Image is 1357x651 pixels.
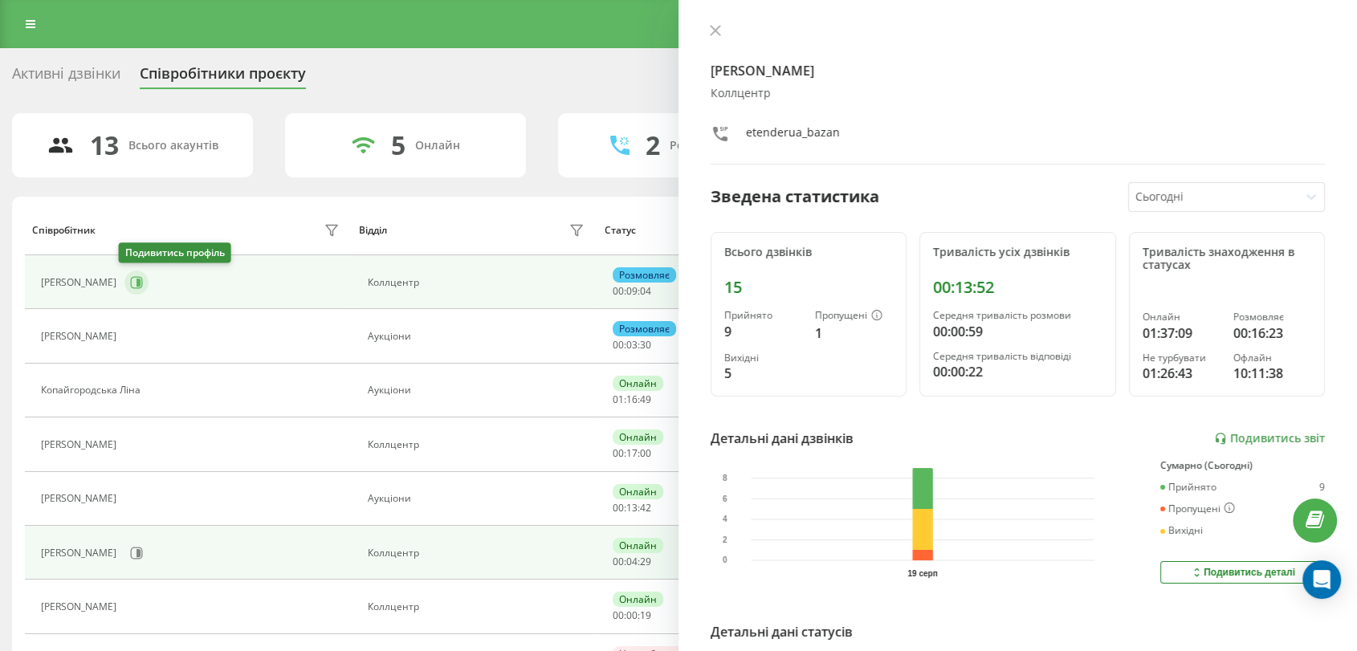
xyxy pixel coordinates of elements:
span: 42 [640,501,651,515]
div: Копайгородська Ліна [41,384,145,396]
div: Відділ [359,225,387,236]
div: : : [613,556,651,568]
div: Пропущені [1160,502,1235,515]
div: 01:37:09 [1143,323,1220,343]
div: 5 [391,130,405,161]
div: 01:26:43 [1143,364,1220,383]
div: Онлайн [613,376,663,391]
div: Open Intercom Messenger [1302,560,1341,599]
div: Подивитись деталі [1190,566,1295,579]
div: : : [613,448,651,459]
div: 9 [724,322,802,341]
span: 00 [640,446,651,460]
h4: [PERSON_NAME] [711,61,1325,80]
span: 00 [613,555,624,568]
div: Співробітники проєкту [140,65,306,90]
div: Середня тривалість відповіді [933,351,1102,362]
div: Пропущені [815,310,893,323]
div: : : [613,286,651,297]
div: Аукціони [368,493,588,504]
div: 5 [724,364,802,383]
span: 29 [640,555,651,568]
div: Тривалість знаходження в статусах [1143,246,1311,273]
div: [PERSON_NAME] [41,601,120,612]
div: 00:16:23 [1233,323,1311,343]
div: [PERSON_NAME] [41,493,120,504]
div: 9 [1319,482,1325,493]
text: 8 [723,474,727,482]
div: Онлайн [613,429,663,445]
div: Розмовляє [613,321,676,336]
button: Подивитись деталі [1160,561,1325,584]
div: : : [613,394,651,405]
div: Зведена статистика [711,185,879,209]
div: Аукціони [368,331,588,342]
div: 10:11:38 [1233,364,1311,383]
span: 49 [640,393,651,406]
span: 09 [626,284,638,298]
div: : : [613,502,651,514]
div: Коллцентр [368,439,588,450]
div: Коллцентр [711,87,1325,100]
span: 01 [613,393,624,406]
div: Розмовляє [1233,311,1311,323]
text: 2 [723,535,727,544]
div: Всього дзвінків [724,246,893,259]
div: Онлайн [613,484,663,499]
div: Співробітник [32,225,96,236]
div: Розмовляє [613,267,676,283]
div: etenderua_bazan [746,124,840,148]
span: 04 [626,555,638,568]
span: 16 [626,393,638,406]
span: 04 [640,284,651,298]
span: 30 [640,338,651,352]
div: Офлайн [1233,352,1311,364]
div: Подивитись профіль [119,243,231,263]
div: Онлайн [613,538,663,553]
text: 4 [723,515,727,523]
div: Коллцентр [368,547,588,559]
div: : : [613,610,651,621]
a: Подивитись звіт [1214,432,1325,446]
div: Аукціони [368,384,588,396]
div: 00:00:22 [933,362,1102,381]
span: 00 [613,446,624,460]
div: Вихідні [724,352,802,364]
div: [PERSON_NAME] [41,439,120,450]
div: Коллцентр [368,277,588,288]
span: 00 [613,338,624,352]
div: [PERSON_NAME] [41,331,120,342]
text: 6 [723,494,727,503]
div: Коллцентр [368,601,588,612]
div: 15 [724,278,893,297]
span: 19 [640,608,651,622]
div: Онлайн [613,592,663,607]
div: [PERSON_NAME] [41,277,120,288]
div: 13 [90,130,119,161]
text: 19 серп [907,569,937,578]
div: Прийнято [1160,482,1216,493]
div: Сумарно (Сьогодні) [1160,460,1325,471]
div: 2 [646,130,660,161]
div: Всього акаунтів [128,139,218,153]
div: Детальні дані статусів [711,622,853,641]
span: 00 [613,608,624,622]
span: 17 [626,446,638,460]
div: Статус [605,225,636,236]
div: 00:00:59 [933,322,1102,341]
text: 0 [723,555,727,564]
div: Середня тривалість розмови [933,310,1102,321]
div: Тривалість усіх дзвінків [933,246,1102,259]
div: Онлайн [415,139,460,153]
div: : : [613,340,651,351]
div: Не турбувати [1143,352,1220,364]
div: Детальні дані дзвінків [711,429,854,448]
span: 13 [626,501,638,515]
span: 03 [626,338,638,352]
div: 00:13:52 [933,278,1102,297]
span: 00 [613,284,624,298]
div: Вихідні [1160,525,1203,536]
div: Прийнято [724,310,802,321]
div: [PERSON_NAME] [41,547,120,559]
div: Онлайн [1143,311,1220,323]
